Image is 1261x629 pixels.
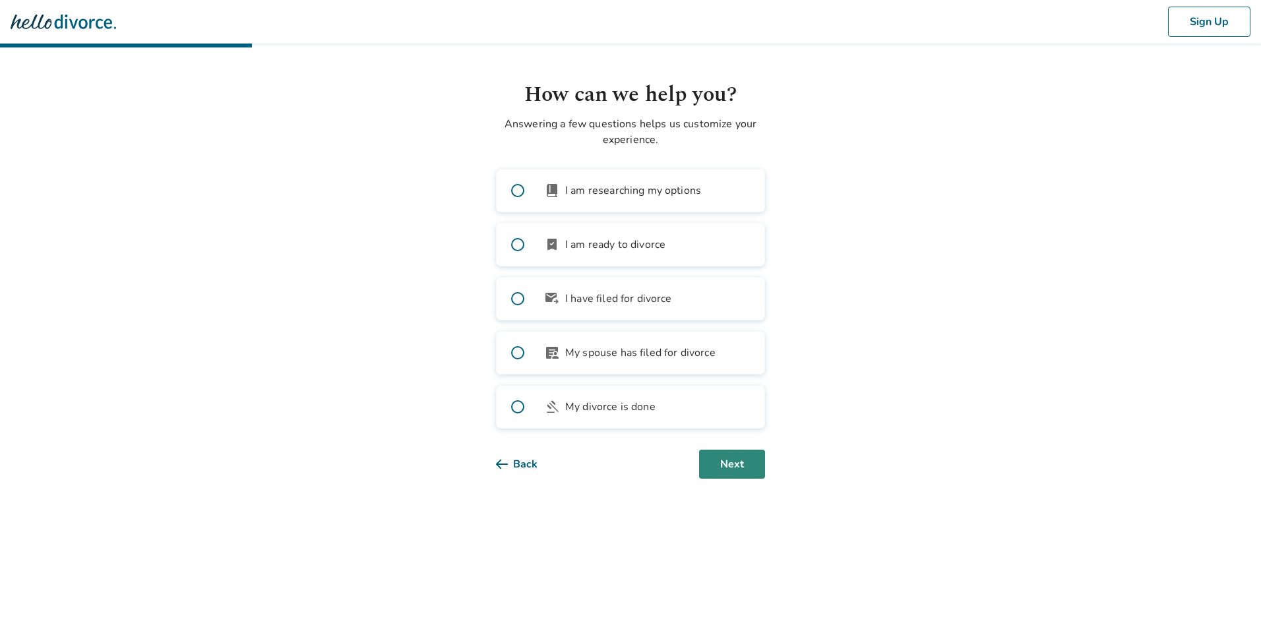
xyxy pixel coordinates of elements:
span: I am researching my options [565,183,701,198]
p: Answering a few questions helps us customize your experience. [496,116,765,148]
span: I have filed for divorce [565,291,672,307]
span: My spouse has filed for divorce [565,345,716,361]
span: book_2 [544,183,560,198]
h1: How can we help you? [496,79,765,111]
button: Sign Up [1168,7,1250,37]
span: My divorce is done [565,399,656,415]
button: Next [699,450,765,479]
span: I am ready to divorce [565,237,665,253]
img: Hello Divorce Logo [11,9,116,35]
span: gavel [544,399,560,415]
button: Back [496,450,559,479]
span: bookmark_check [544,237,560,253]
span: outgoing_mail [544,291,560,307]
span: article_person [544,345,560,361]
